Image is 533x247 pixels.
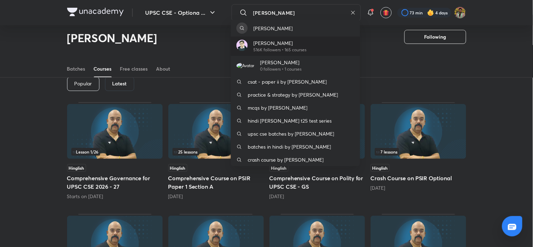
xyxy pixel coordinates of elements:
a: crash course by [PERSON_NAME] [231,153,360,166]
a: upsc cse batches by [PERSON_NAME] [231,127,360,140]
a: Avatar[PERSON_NAME]0 followers • 1 courses [231,56,360,75]
p: 516K followers • 165 courses [253,47,306,53]
p: [PERSON_NAME] [253,39,306,47]
a: practice & strategy by [PERSON_NAME] [231,88,360,101]
a: mcqs by [PERSON_NAME] [231,101,360,114]
p: csat - paper ii by [PERSON_NAME] [248,78,327,85]
a: csat - paper ii by [PERSON_NAME] [231,75,360,88]
a: batches in hindi by [PERSON_NAME] [231,140,360,153]
p: [PERSON_NAME] [253,25,293,32]
a: Avatar[PERSON_NAME]516K followers • 165 courses [231,37,360,56]
p: 0 followers • 1 courses [260,66,301,72]
img: Avatar [236,40,248,51]
p: mcqs by [PERSON_NAME] [248,104,307,111]
a: [PERSON_NAME] [231,20,360,37]
p: [PERSON_NAME] [260,59,301,66]
p: practice & strategy by [PERSON_NAME] [248,91,338,98]
p: crash course by [PERSON_NAME] [248,156,324,163]
p: upsc cse batches by [PERSON_NAME] [248,130,334,137]
p: batches in hindi by [PERSON_NAME] [248,143,331,150]
a: hindi [PERSON_NAME] t25 test series [231,114,360,127]
img: Avatar [236,63,254,69]
p: hindi [PERSON_NAME] t25 test series [248,117,332,124]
